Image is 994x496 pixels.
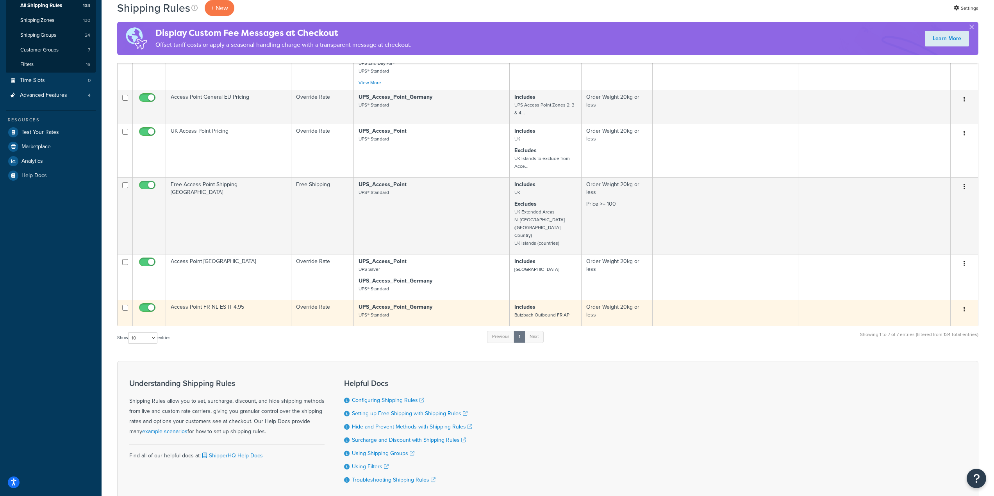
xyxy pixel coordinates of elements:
[487,331,514,343] a: Previous
[514,101,575,116] small: UPS Access Point Zones 2; 3 & 4...
[352,423,472,431] a: Hide and Prevent Methods with Shipping Rules
[166,254,291,300] td: Access Point [GEOGRAPHIC_DATA]
[352,436,466,444] a: Surcharge and Discount with Shipping Rules
[967,469,986,488] button: Open Resource Center
[359,135,389,142] small: UPS® Standard
[582,300,653,326] td: Order Weight 20kg or less
[514,331,525,343] a: 1
[291,300,353,326] td: Override Rate
[166,90,291,124] td: Access Point General EU Pricing
[129,379,325,437] div: Shipping Rules allow you to set, surcharge, discount, and hide shipping methods from live and cus...
[291,254,353,300] td: Override Rate
[155,39,412,50] p: Offset tariff costs or apply a seasonal handling charge with a transparent message at checkout.
[88,47,90,53] span: 7
[514,135,520,142] small: UK
[352,462,389,471] a: Using Filters
[352,476,435,484] a: Troubleshooting Shipping Rules
[359,93,432,101] strong: UPS_Access_Point_Germany
[86,61,90,68] span: 16
[20,32,56,39] span: Shipping Groups
[6,43,96,57] li: Customer Groups
[85,32,90,39] span: 24
[359,189,389,196] small: UPS® Standard
[6,169,96,183] a: Help Docs
[291,124,353,177] td: Override Rate
[359,127,407,135] strong: UPS_Access_Point
[291,90,353,124] td: Override Rate
[582,254,653,300] td: Order Weight 20kg or less
[6,73,96,88] li: Time Slots
[6,88,96,103] li: Advanced Features
[359,285,389,292] small: UPS® Standard
[83,17,90,24] span: 130
[344,379,472,388] h3: Helpful Docs
[514,266,559,273] small: [GEOGRAPHIC_DATA]
[586,200,648,208] p: Price >= 100
[21,129,59,136] span: Test Your Rates
[21,172,47,179] span: Help Docs
[514,146,537,155] strong: Excludes
[514,127,535,135] strong: Includes
[514,208,565,247] small: UK Extended Areas N. [GEOGRAPHIC_DATA] ([GEOGRAPHIC_DATA] Country) UK Islands (countries)
[6,13,96,28] li: Shipping Zones
[514,93,535,101] strong: Includes
[359,101,389,108] small: UPS® Standard
[117,0,190,16] h1: Shipping Rules
[359,257,407,265] strong: UPS_Access_Point
[129,444,325,461] div: Find all of our helpful docs at:
[359,311,389,318] small: UPS® Standard
[88,92,91,99] span: 4
[359,266,380,273] small: UPS Saver
[166,177,291,254] td: Free Access Point Shipping [GEOGRAPHIC_DATA]
[6,57,96,72] li: Filters
[6,140,96,154] a: Marketplace
[359,277,432,285] strong: UPS_Access_Point_Germany
[582,177,653,254] td: Order Weight 20kg or less
[514,303,535,311] strong: Includes
[6,88,96,103] a: Advanced Features 4
[20,47,59,53] span: Customer Groups
[514,180,535,188] strong: Includes
[582,90,653,124] td: Order Weight 20kg or less
[925,31,969,46] a: Learn More
[6,28,96,43] li: Shipping Groups
[525,331,544,343] a: Next
[21,144,51,150] span: Marketplace
[201,452,263,460] a: ShipperHQ Help Docs
[88,77,91,84] span: 0
[352,396,424,404] a: Configuring Shipping Rules
[359,79,381,86] a: View More
[6,28,96,43] a: Shipping Groups 24
[6,13,96,28] a: Shipping Zones 130
[954,3,978,14] a: Settings
[514,311,569,318] small: Butzbach Outbound FR AP
[142,427,187,436] a: example scenarios
[291,177,353,254] td: Free Shipping
[6,125,96,139] a: Test Your Rates
[20,2,62,9] span: All Shipping Rules
[582,124,653,177] td: Order Weight 20kg or less
[514,257,535,265] strong: Includes
[514,155,570,170] small: UK Islands to exclude from Acce...
[128,332,157,344] select: Showentries
[129,379,325,388] h3: Understanding Shipping Rules
[359,180,407,188] strong: UPS_Access_Point
[352,409,468,418] a: Setting up Free Shipping with Shipping Rules
[155,27,412,39] h4: Display Custom Fee Messages at Checkout
[514,200,537,208] strong: Excludes
[352,449,414,457] a: Using Shipping Groups
[20,77,45,84] span: Time Slots
[166,300,291,326] td: Access Point FR NL ES IT 4.95
[20,61,34,68] span: Filters
[6,117,96,123] div: Resources
[166,124,291,177] td: UK Access Point Pricing
[514,189,520,196] small: UK
[20,17,54,24] span: Shipping Zones
[117,22,155,55] img: duties-banner-06bc72dcb5fe05cb3f9472aba00be2ae8eb53ab6f0d8bb03d382ba314ac3c341.png
[21,158,43,165] span: Analytics
[6,154,96,168] a: Analytics
[6,57,96,72] a: Filters 16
